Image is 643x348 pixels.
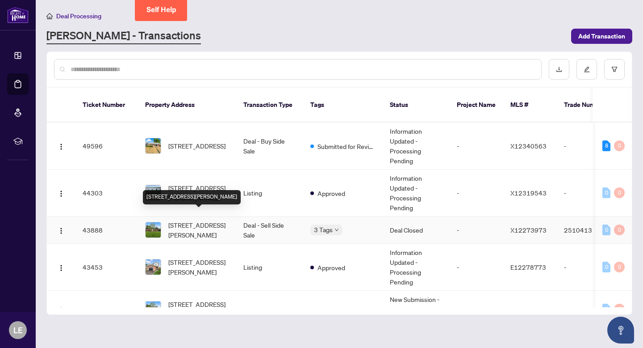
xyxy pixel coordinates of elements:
[146,138,161,153] img: thumbnail-img
[168,257,229,277] span: [STREET_ADDRESS][PERSON_NAME]
[576,59,597,80] button: edit
[602,262,610,272] div: 0
[578,29,625,43] span: Add Transaction
[602,225,610,235] div: 0
[602,304,610,314] div: 0
[383,291,450,328] td: New Submission - Processing Pending
[383,88,450,123] th: Status
[168,299,229,319] span: [STREET_ADDRESS][PERSON_NAME]
[236,291,303,328] td: Listing
[557,88,619,123] th: Trade Number
[557,291,619,328] td: 2510413
[611,66,618,72] span: filter
[602,140,610,151] div: 8
[146,185,161,200] img: thumbnail-img
[450,88,503,123] th: Project Name
[584,66,590,72] span: edit
[75,88,138,123] th: Ticket Number
[450,170,503,216] td: -
[614,140,625,151] div: 0
[58,306,65,314] img: Logo
[557,244,619,291] td: -
[510,263,546,271] span: E12278773
[383,123,450,170] td: Information Updated - Processing Pending
[54,139,68,153] button: Logo
[317,263,345,272] span: Approved
[58,264,65,272] img: Logo
[236,170,303,216] td: Listing
[614,225,625,235] div: 0
[614,187,625,198] div: 0
[75,123,138,170] td: 49596
[7,7,29,23] img: logo
[168,183,229,203] span: [STREET_ADDRESS][PERSON_NAME][PERSON_NAME]
[383,244,450,291] td: Information Updated - Processing Pending
[314,225,333,235] span: 3 Tags
[503,88,557,123] th: MLS #
[383,170,450,216] td: Information Updated - Processing Pending
[168,220,229,240] span: [STREET_ADDRESS][PERSON_NAME]
[450,216,503,244] td: -
[54,302,68,316] button: Logo
[54,260,68,274] button: Logo
[236,123,303,170] td: Deal - Buy Side Sale
[54,186,68,200] button: Logo
[75,170,138,216] td: 44303
[549,59,569,80] button: download
[604,59,625,80] button: filter
[510,189,547,197] span: X12319543
[236,216,303,244] td: Deal - Sell Side Sale
[58,143,65,150] img: Logo
[75,291,138,328] td: 43183
[138,88,236,123] th: Property Address
[450,123,503,170] td: -
[317,141,376,151] span: Submitted for Review
[54,223,68,237] button: Logo
[317,188,345,198] span: Approved
[334,228,339,232] span: down
[556,66,562,72] span: download
[143,190,241,204] div: [STREET_ADDRESS][PERSON_NAME]
[450,291,503,328] td: -
[607,317,634,344] button: Open asap
[58,190,65,197] img: Logo
[571,29,632,44] button: Add Transaction
[450,244,503,291] td: -
[58,227,65,234] img: Logo
[75,244,138,291] td: 43453
[56,12,101,20] span: Deal Processing
[46,13,53,19] span: home
[317,305,345,314] span: Approved
[146,301,161,317] img: thumbnail-img
[13,324,23,336] span: LE
[510,226,547,234] span: X12273973
[236,88,303,123] th: Transaction Type
[510,142,547,150] span: X12340563
[383,216,450,244] td: Deal Closed
[146,5,176,14] span: Self Help
[614,304,625,314] div: 0
[303,88,383,123] th: Tags
[168,141,225,151] span: [STREET_ADDRESS]
[557,170,619,216] td: -
[510,305,547,313] span: X12273973
[557,216,619,244] td: 2510413
[557,123,619,170] td: -
[602,187,610,198] div: 0
[236,244,303,291] td: Listing
[46,28,201,44] a: [PERSON_NAME] - Transactions
[614,262,625,272] div: 0
[146,259,161,275] img: thumbnail-img
[75,216,138,244] td: 43888
[146,222,161,238] img: thumbnail-img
